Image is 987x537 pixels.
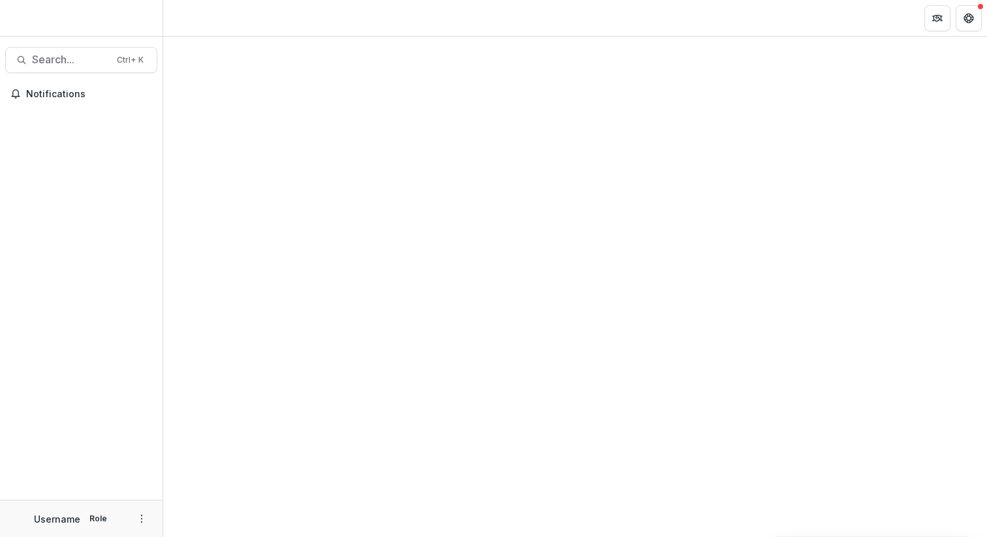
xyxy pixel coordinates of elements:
button: Partners [924,5,950,31]
span: Search... [32,54,109,66]
button: Search... [5,47,157,73]
span: Notifications [26,89,152,100]
button: More [134,511,149,527]
div: Ctrl + K [114,53,146,67]
p: Role [86,513,111,525]
p: Username [34,512,80,526]
button: Notifications [5,84,157,104]
button: Get Help [956,5,982,31]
